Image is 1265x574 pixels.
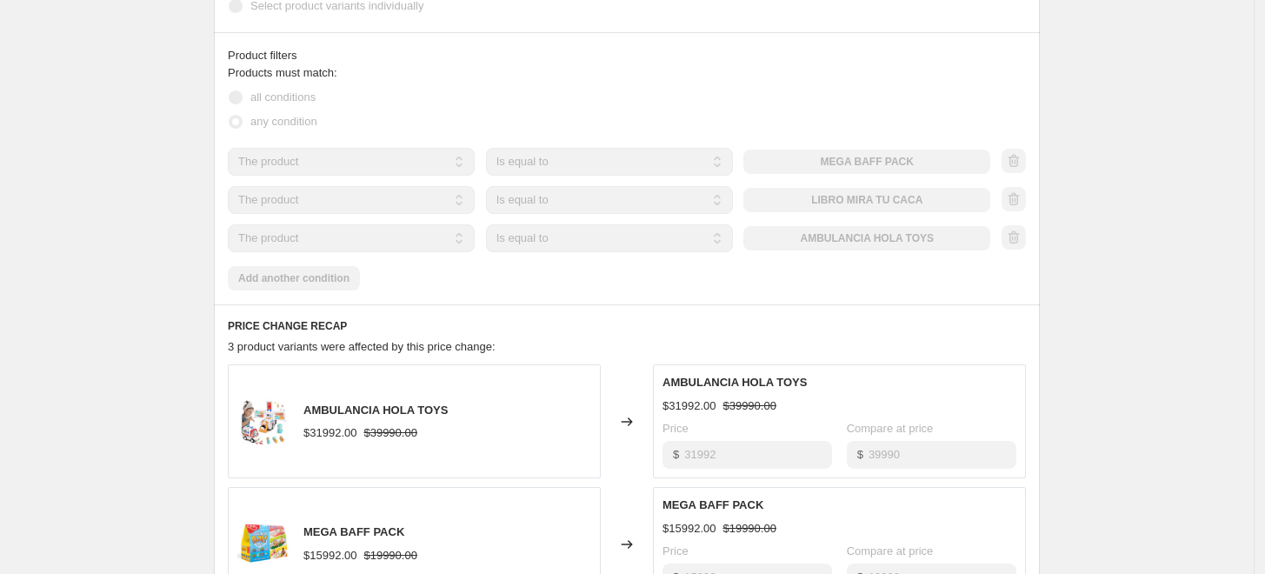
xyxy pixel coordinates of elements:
[847,544,934,557] span: Compare at price
[662,498,763,511] span: MEGA BAFF PACK
[662,376,807,389] span: AMBULANCIA HOLA TOYS
[662,422,689,435] span: Price
[662,520,716,537] div: $15992.00
[303,525,404,538] span: MEGA BAFF PACK
[237,396,290,448] img: AMBULANCIAHOLATOYSjuguetes_80x.png
[250,115,317,128] span: any condition
[722,397,776,415] strike: $39990.00
[722,520,776,537] strike: $19990.00
[857,448,863,461] span: $
[237,518,290,571] img: megapackgellislimeglittersmellibaffjgueteentretencionparaninosbanotina_80x.png
[228,340,496,353] span: 3 product variants were affected by this price change:
[303,547,356,564] div: $15992.00
[673,448,679,461] span: $
[662,544,689,557] span: Price
[228,319,1026,333] h6: PRICE CHANGE RECAP
[228,47,1026,64] div: Product filters
[662,397,716,415] div: $31992.00
[250,90,316,103] span: all conditions
[228,66,337,79] span: Products must match:
[363,547,416,564] strike: $19990.00
[303,404,448,417] span: AMBULANCIA HOLA TOYS
[363,424,416,442] strike: $39990.00
[847,422,934,435] span: Compare at price
[303,424,356,442] div: $31992.00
